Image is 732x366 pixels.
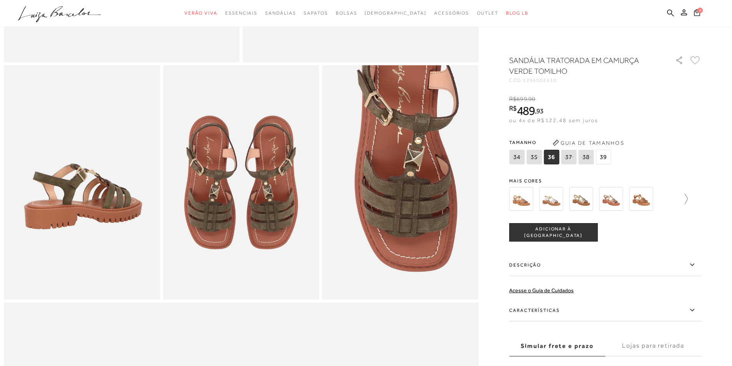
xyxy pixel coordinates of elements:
[477,10,498,16] span: Outlet
[517,104,535,118] span: 489
[578,150,594,164] span: 38
[569,187,593,211] img: SANDÁLIA FLAT TRATORADA TIRAS REBITE COBRA METALIZADA DOURADA
[506,6,528,20] a: BLOG LB
[550,137,627,149] button: Guia de Tamanhos
[509,78,663,83] div: CÓD:
[697,8,703,13] span: 6
[536,107,544,115] span: 93
[509,96,516,103] i: R$
[365,6,427,20] a: noSubCategoriesText
[4,65,160,299] img: image
[523,78,557,83] span: 1296002610
[509,336,605,356] label: Simular frete e prazo
[539,187,563,211] img: SANDÁLIA FLAT TRATORADA REBITE CENTRAL OFF WHITE
[265,10,296,16] span: Sandálias
[509,117,598,123] span: ou 4x de R$122,48 sem juros
[596,150,611,164] span: 39
[304,10,328,16] span: Sapatos
[527,96,536,103] i: ,
[526,150,542,164] span: 35
[509,187,533,211] img: SANDÁLIA FLAT TRATORADA REBITE CENTRAL CARAMELO
[509,287,574,293] a: Acesse o Guia de Cuidados
[692,8,702,19] button: 6
[304,6,328,20] a: categoryNavScreenReaderText
[629,187,653,211] img: SANDÁLIA FLAT TRATORADA TIRAS REBITE CROCO CARAMELO
[509,254,701,276] label: Descrição
[535,108,544,114] i: ,
[336,6,357,20] a: categoryNavScreenReaderText
[225,6,257,20] a: categoryNavScreenReaderText
[477,6,498,20] a: categoryNavScreenReaderText
[163,65,319,299] img: image
[509,223,598,242] button: ADICIONAR À [GEOGRAPHIC_DATA]
[510,226,597,239] span: ADICIONAR À [GEOGRAPHIC_DATA]
[322,65,478,299] img: image
[509,299,701,321] label: Características
[506,10,528,16] span: BLOG LB
[599,187,623,211] img: SANDÁLIA FLAT TRATORADA TIRAS REBITE COBRA PYTHON NATURAL
[528,96,535,103] span: 90
[509,150,525,164] span: 34
[434,6,469,20] a: categoryNavScreenReaderText
[509,105,517,112] i: R$
[336,10,357,16] span: Bolsas
[509,137,613,148] span: Tamanho
[561,150,576,164] span: 37
[509,55,653,76] h1: SANDÁLIA TRATORADA EM CAMURÇA VERDE TOMILHO
[434,10,469,16] span: Acessórios
[544,150,559,164] span: 36
[365,10,427,16] span: [DEMOGRAPHIC_DATA]
[225,10,257,16] span: Essenciais
[605,336,701,356] label: Lojas para retirada
[509,179,701,183] span: Mais cores
[516,96,527,103] span: 699
[265,6,296,20] a: categoryNavScreenReaderText
[184,6,217,20] a: categoryNavScreenReaderText
[184,10,217,16] span: Verão Viva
